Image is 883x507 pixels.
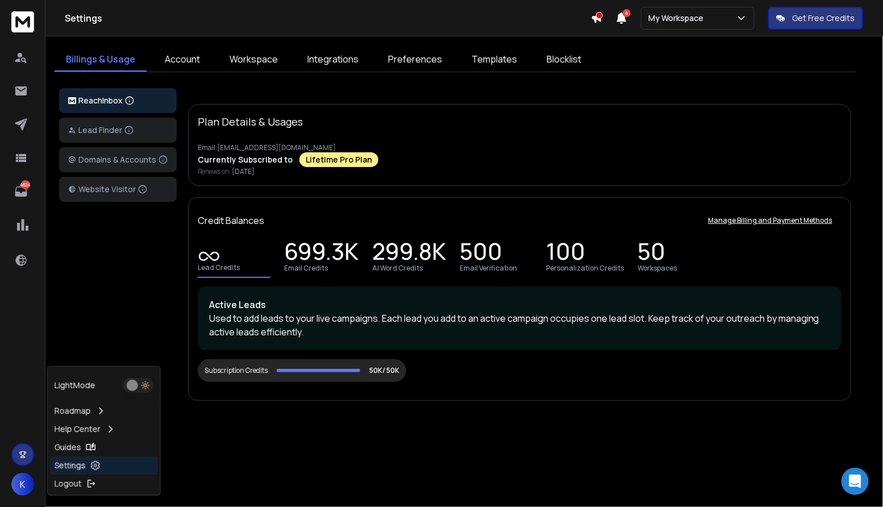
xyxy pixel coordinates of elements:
[699,209,842,232] button: Manage Billing and Payment Methods
[198,154,293,165] p: Currently Subscribed to
[372,264,423,273] p: AI Word Credits
[68,97,76,105] img: logo
[205,366,268,375] div: Subscription Credits
[198,167,842,176] p: Renews on:
[232,167,255,176] span: [DATE]
[284,246,359,261] p: 699.3K
[648,13,708,24] p: My Workspace
[284,264,328,273] p: Email Credits
[59,177,177,202] button: Website Visitor
[460,246,502,261] p: 500
[55,48,147,72] a: Billings & Usage
[198,114,303,130] p: Plan Details & Usages
[638,246,665,261] p: 50
[535,48,593,72] a: Blocklist
[372,246,446,261] p: 299.8K
[546,264,624,273] p: Personalization Credits
[198,143,842,152] p: Email: [EMAIL_ADDRESS][DOMAIN_NAME]
[623,9,631,17] span: 4
[50,438,158,456] a: Guides
[198,214,264,227] p: Credit Balances
[296,48,370,72] a: Integrations
[50,456,158,475] a: Settings
[55,478,82,489] p: Logout
[153,48,211,72] a: Account
[792,13,855,24] p: Get Free Credits
[546,246,585,261] p: 100
[768,7,863,30] button: Get Free Credits
[50,402,158,420] a: Roadmap
[55,380,95,391] p: Light Mode
[377,48,453,72] a: Preferences
[59,118,177,143] button: Lead Finder
[55,423,101,435] p: Help Center
[55,405,91,417] p: Roadmap
[50,420,158,438] a: Help Center
[55,442,81,453] p: Guides
[209,298,830,311] p: Active Leads
[460,48,528,72] a: Templates
[198,263,240,272] p: Lead Credits
[708,216,832,225] p: Manage Billing and Payment Methods
[369,366,399,375] p: 50K/ 50K
[59,147,177,172] button: Domains & Accounts
[460,264,517,273] p: Email Verification
[218,48,289,72] a: Workspace
[55,460,86,471] p: Settings
[299,152,378,167] div: Lifetime Pro Plan
[10,180,32,203] a: 4824
[59,88,177,113] button: ReachInbox
[209,311,830,339] p: Used to add leads to your live campaigns. Each lead you add to an active campaign occupies one le...
[65,11,591,25] h1: Settings
[11,473,34,496] button: K
[842,468,869,495] div: Open Intercom Messenger
[638,264,677,273] p: Workspaces
[21,180,30,189] p: 4824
